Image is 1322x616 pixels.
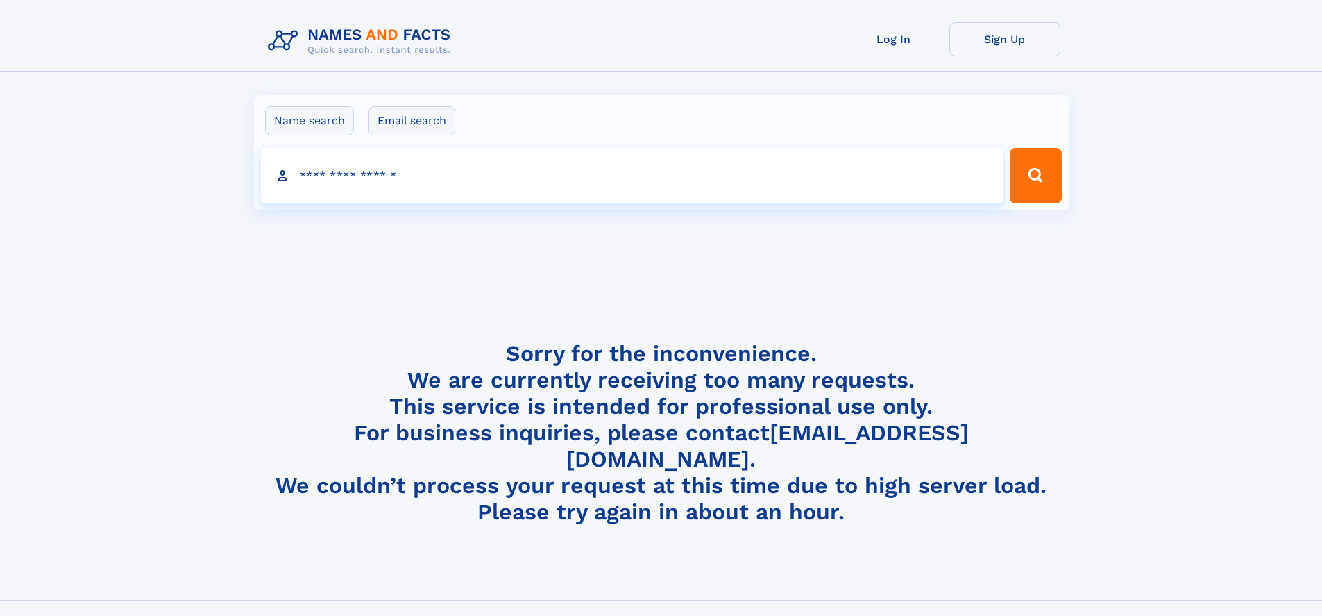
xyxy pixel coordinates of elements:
[265,106,354,135] label: Name search
[1010,148,1061,203] button: Search Button
[949,22,1060,56] a: Sign Up
[838,22,949,56] a: Log In
[566,419,969,472] a: [EMAIL_ADDRESS][DOMAIN_NAME]
[262,22,462,60] img: Logo Names and Facts
[368,106,455,135] label: Email search
[261,148,1004,203] input: search input
[262,340,1060,526] h4: Sorry for the inconvenience. We are currently receiving too many requests. This service is intend...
